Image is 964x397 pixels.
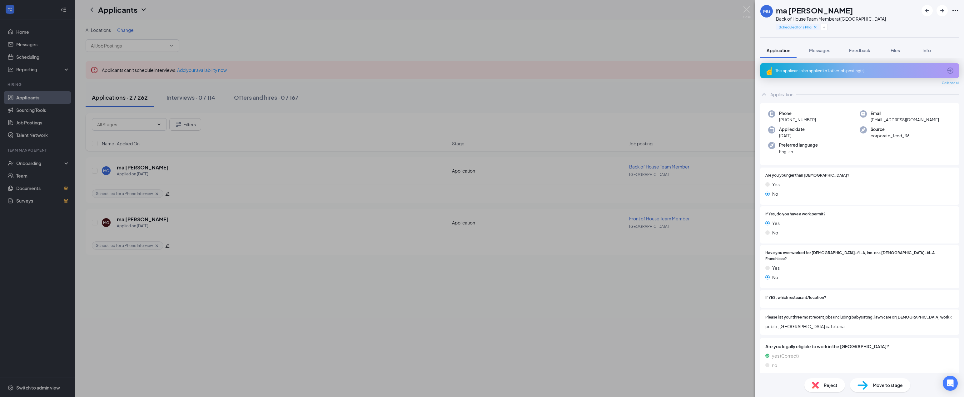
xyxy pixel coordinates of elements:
[776,5,853,16] h1: ma [PERSON_NAME]
[938,7,946,14] svg: ArrowRight
[873,382,903,389] span: Move to stage
[824,382,837,389] span: Reject
[765,314,952,320] span: Please list your three most recent jobs (including babysitting, lawn care or [DEMOGRAPHIC_DATA] w...
[937,5,948,16] button: ArrowRight
[760,91,768,98] svg: ChevronUp
[775,68,943,73] div: This applicant also applied to 1 other job posting(s)
[763,8,770,14] div: MG
[849,48,870,53] span: Feedback
[772,264,780,271] span: Yes
[821,24,827,30] button: Plus
[871,126,910,133] span: Source
[779,142,818,148] span: Preferred language
[779,148,818,155] span: English
[942,81,959,86] span: Collapse all
[922,48,931,53] span: Info
[822,25,826,29] svg: Plus
[922,5,933,16] button: ArrowLeftNew
[779,24,812,30] span: Scheduled for a Phone Interview
[813,25,817,29] svg: Cross
[765,343,954,350] span: Are you legally eligible to work in the [GEOGRAPHIC_DATA]?
[765,323,954,330] span: publix, [GEOGRAPHIC_DATA] cafeteria
[779,126,805,133] span: Applied date
[947,67,954,74] svg: ArrowCircle
[765,295,826,301] span: If YES, which restaurant/location?
[952,7,959,14] svg: Ellipses
[772,352,799,359] span: yes (Correct)
[809,48,830,53] span: Messages
[779,117,816,123] span: [PHONE_NUMBER]
[923,7,931,14] svg: ArrowLeftNew
[772,181,780,188] span: Yes
[772,220,780,227] span: Yes
[765,173,849,178] span: Are you younger than [DEMOGRAPHIC_DATA]?
[767,48,790,53] span: Application
[770,91,793,98] div: Application
[943,376,958,391] div: Open Intercom Messenger
[871,117,939,123] span: [EMAIL_ADDRESS][DOMAIN_NAME]
[772,229,778,236] span: No
[871,110,939,117] span: Email
[779,133,805,139] span: [DATE]
[772,190,778,197] span: No
[772,362,777,369] span: no
[891,48,900,53] span: Files
[871,133,910,139] span: corporate_feed_36
[779,110,816,117] span: Phone
[765,211,826,217] span: If Yes, do you have a work permit?
[772,274,778,281] span: No
[765,250,954,262] span: Have you ever worked for [DEMOGRAPHIC_DATA]-fil-A, Inc. or a [DEMOGRAPHIC_DATA]-fil-A Franchisee?
[776,16,886,22] div: Back of House Team Member at [GEOGRAPHIC_DATA]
